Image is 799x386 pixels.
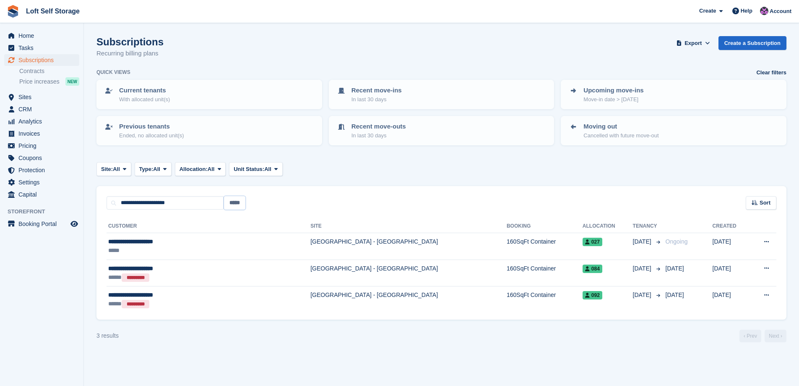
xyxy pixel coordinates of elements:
[310,286,507,313] td: [GEOGRAPHIC_DATA] - [GEOGRAPHIC_DATA]
[738,330,788,342] nav: Page
[96,36,164,47] h1: Subscriptions
[97,81,321,108] a: Current tenants With allocated unit(s)
[119,122,184,131] p: Previous tenants
[507,220,583,233] th: Booking
[330,81,554,108] a: Recent move-ins In last 30 days
[96,49,164,58] p: Recurring billing plans
[18,218,69,230] span: Booking Portal
[666,265,684,272] span: [DATE]
[135,162,172,176] button: Type: All
[4,54,79,66] a: menu
[713,220,750,233] th: Created
[4,30,79,42] a: menu
[741,7,752,15] span: Help
[234,165,264,173] span: Unit Status:
[633,237,653,246] span: [DATE]
[175,162,226,176] button: Allocation: All
[351,95,402,104] p: In last 30 days
[18,164,69,176] span: Protection
[583,131,658,140] p: Cancelled with future move-out
[18,116,69,127] span: Analytics
[699,7,716,15] span: Create
[18,103,69,115] span: CRM
[18,42,69,54] span: Tasks
[583,220,633,233] th: Allocation
[351,131,406,140] p: In last 30 days
[507,233,583,260] td: 160SqFt Container
[633,220,662,233] th: Tenancy
[351,122,406,131] p: Recent move-outs
[583,95,643,104] p: Move-in date > [DATE]
[739,330,761,342] a: Previous
[666,238,688,245] span: Ongoing
[113,165,120,173] span: All
[229,162,282,176] button: Unit Status: All
[69,219,79,229] a: Preview store
[4,91,79,103] a: menu
[264,165,271,173] span: All
[18,30,69,42] span: Home
[18,189,69,200] span: Capital
[18,176,69,188] span: Settings
[4,128,79,139] a: menu
[351,86,402,95] p: Recent move-ins
[330,117,554,144] a: Recent move-outs In last 30 days
[96,331,119,340] div: 3 results
[18,54,69,66] span: Subscriptions
[666,291,684,298] span: [DATE]
[4,152,79,164] a: menu
[562,117,786,144] a: Moving out Cancelled with future move-out
[96,162,131,176] button: Site: All
[756,68,786,77] a: Clear filters
[18,152,69,164] span: Coupons
[180,165,208,173] span: Allocation:
[507,260,583,286] td: 160SqFt Container
[4,189,79,200] a: menu
[119,131,184,140] p: Ended, no allocated unit(s)
[310,233,507,260] td: [GEOGRAPHIC_DATA] - [GEOGRAPHIC_DATA]
[684,39,702,47] span: Export
[19,77,79,86] a: Price increases NEW
[208,165,215,173] span: All
[633,264,653,273] span: [DATE]
[310,220,507,233] th: Site
[19,78,60,86] span: Price increases
[583,122,658,131] p: Moving out
[119,86,170,95] p: Current tenants
[770,7,791,16] span: Account
[7,5,19,18] img: stora-icon-8386f47178a22dfd0bd8f6a31ec36ba5ce8667c1dd55bd0f319d3a0aa187defe.svg
[718,36,786,50] a: Create a Subscription
[4,218,79,230] a: menu
[713,233,750,260] td: [DATE]
[4,164,79,176] a: menu
[4,176,79,188] a: menu
[19,67,79,75] a: Contracts
[96,68,130,76] h6: Quick views
[18,91,69,103] span: Sites
[153,165,160,173] span: All
[18,140,69,152] span: Pricing
[760,7,768,15] img: Amy Wright
[562,81,786,108] a: Upcoming move-ins Move-in date > [DATE]
[507,286,583,313] td: 160SqFt Container
[4,103,79,115] a: menu
[119,95,170,104] p: With allocated unit(s)
[310,260,507,286] td: [GEOGRAPHIC_DATA] - [GEOGRAPHIC_DATA]
[65,77,79,86] div: NEW
[765,330,786,342] a: Next
[8,207,83,216] span: Storefront
[101,165,113,173] span: Site:
[4,140,79,152] a: menu
[23,4,83,18] a: Loft Self Storage
[583,238,602,246] span: 027
[633,291,653,299] span: [DATE]
[18,128,69,139] span: Invoices
[675,36,712,50] button: Export
[760,199,770,207] span: Sort
[713,286,750,313] td: [DATE]
[4,42,79,54] a: menu
[139,165,154,173] span: Type:
[583,86,643,95] p: Upcoming move-ins
[97,117,321,144] a: Previous tenants Ended, no allocated unit(s)
[583,265,602,273] span: 084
